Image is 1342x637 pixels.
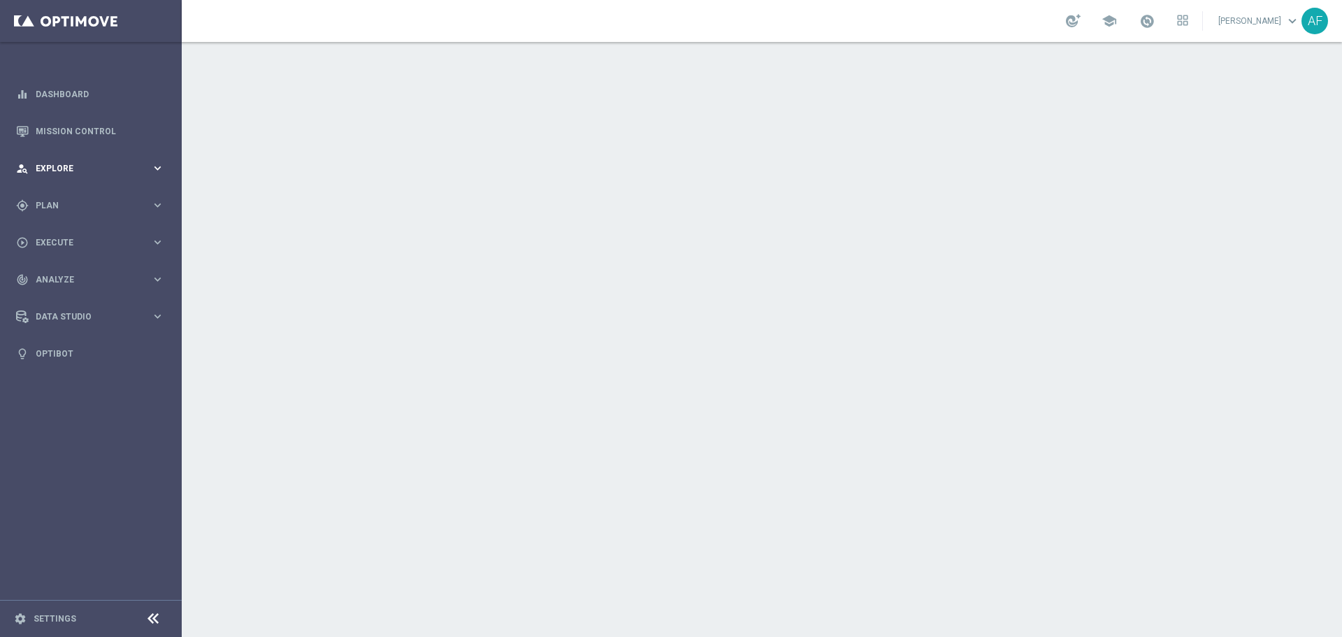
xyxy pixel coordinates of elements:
[16,236,151,249] div: Execute
[15,200,165,211] button: gps_fixed Plan keyboard_arrow_right
[36,335,164,372] a: Optibot
[36,201,151,210] span: Plan
[1102,13,1117,29] span: school
[36,113,164,150] a: Mission Control
[151,236,164,249] i: keyboard_arrow_right
[14,613,27,625] i: settings
[36,238,151,247] span: Execute
[16,273,29,286] i: track_changes
[151,162,164,175] i: keyboard_arrow_right
[15,274,165,285] button: track_changes Analyze keyboard_arrow_right
[16,113,164,150] div: Mission Control
[16,273,151,286] div: Analyze
[15,348,165,359] button: lightbulb Optibot
[16,162,29,175] i: person_search
[16,348,29,360] i: lightbulb
[16,236,29,249] i: play_circle_outline
[15,89,165,100] button: equalizer Dashboard
[36,76,164,113] a: Dashboard
[15,126,165,137] button: Mission Control
[36,164,151,173] span: Explore
[16,76,164,113] div: Dashboard
[151,310,164,323] i: keyboard_arrow_right
[16,335,164,372] div: Optibot
[16,199,29,212] i: gps_fixed
[16,199,151,212] div: Plan
[16,162,151,175] div: Explore
[1217,10,1301,31] a: [PERSON_NAME]keyboard_arrow_down
[15,311,165,322] button: Data Studio keyboard_arrow_right
[16,310,151,323] div: Data Studio
[36,275,151,284] span: Analyze
[151,273,164,286] i: keyboard_arrow_right
[16,88,29,101] i: equalizer
[15,163,165,174] button: person_search Explore keyboard_arrow_right
[36,313,151,321] span: Data Studio
[151,199,164,212] i: keyboard_arrow_right
[15,237,165,248] button: play_circle_outline Execute keyboard_arrow_right
[1301,8,1328,34] div: AF
[34,615,76,623] a: Settings
[1285,13,1300,29] span: keyboard_arrow_down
